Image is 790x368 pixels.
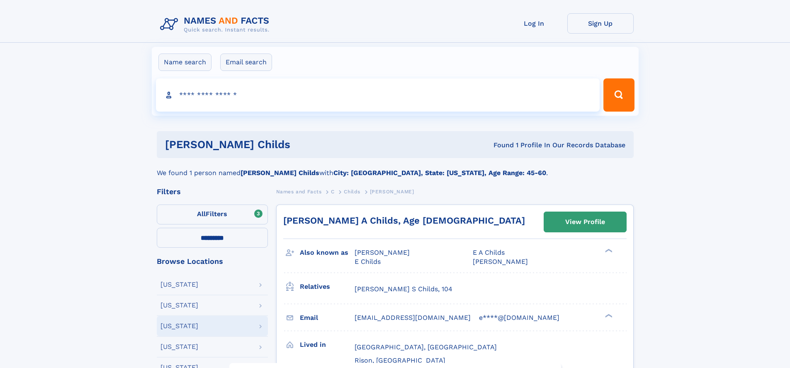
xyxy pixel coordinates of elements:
div: Browse Locations [157,258,268,265]
h1: [PERSON_NAME] Childs [165,139,392,150]
h3: Email [300,311,355,325]
div: ❯ [603,313,613,318]
a: Names and Facts [276,186,322,197]
span: C [331,189,335,195]
a: C [331,186,335,197]
span: Rison, [GEOGRAPHIC_DATA] [355,356,445,364]
span: E Childs [355,258,381,266]
b: [PERSON_NAME] Childs [241,169,319,177]
label: Name search [158,54,211,71]
a: Sign Up [567,13,634,34]
span: E A Childs [473,249,505,256]
a: Childs [344,186,360,197]
img: Logo Names and Facts [157,13,276,36]
span: Childs [344,189,360,195]
div: ❯ [603,248,613,253]
span: [PERSON_NAME] [355,249,410,256]
span: All [197,210,206,218]
a: [PERSON_NAME] A Childs, Age [DEMOGRAPHIC_DATA] [283,215,525,226]
a: Log In [501,13,567,34]
div: We found 1 person named with . [157,158,634,178]
label: Email search [220,54,272,71]
label: Filters [157,205,268,224]
div: Found 1 Profile In Our Records Database [392,141,625,150]
a: View Profile [544,212,626,232]
h3: Relatives [300,280,355,294]
div: [US_STATE] [160,323,198,329]
div: [US_STATE] [160,281,198,288]
b: City: [GEOGRAPHIC_DATA], State: [US_STATE], Age Range: 45-60 [333,169,546,177]
h3: Also known as [300,246,355,260]
div: [US_STATE] [160,302,198,309]
input: search input [156,78,600,112]
h3: Lived in [300,338,355,352]
span: [EMAIL_ADDRESS][DOMAIN_NAME] [355,314,471,322]
div: [US_STATE] [160,344,198,350]
span: [PERSON_NAME] [370,189,414,195]
a: [PERSON_NAME] S Childs, 104 [355,285,452,294]
div: View Profile [565,212,605,232]
button: Search Button [603,78,634,112]
span: [PERSON_NAME] [473,258,528,266]
div: Filters [157,188,268,195]
span: [GEOGRAPHIC_DATA], [GEOGRAPHIC_DATA] [355,343,497,351]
